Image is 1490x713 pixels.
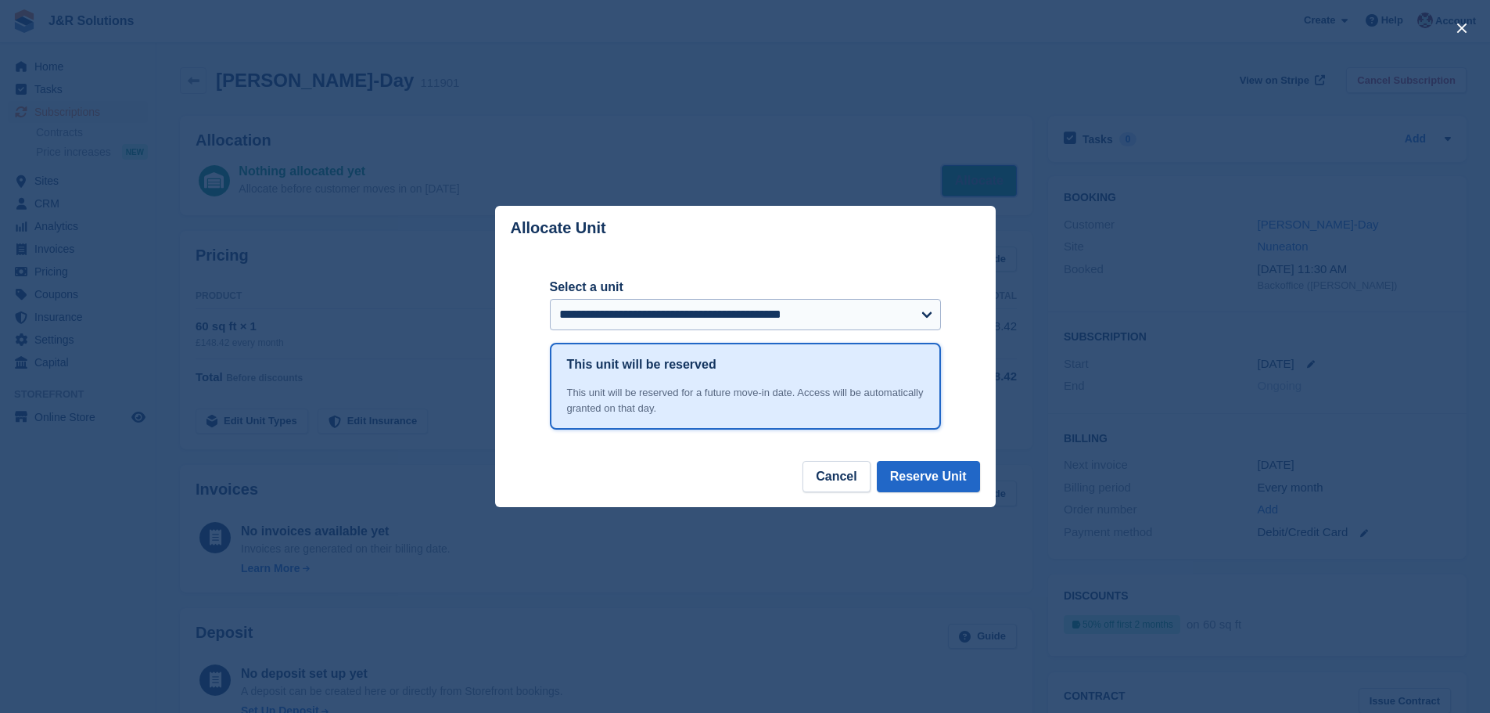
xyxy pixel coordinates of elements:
[511,219,606,237] p: Allocate Unit
[877,461,980,492] button: Reserve Unit
[1449,16,1474,41] button: close
[550,278,941,297] label: Select a unit
[567,385,924,416] div: This unit will be reserved for a future move-in date. Access will be automatically granted on tha...
[802,461,870,492] button: Cancel
[567,355,716,374] h1: This unit will be reserved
